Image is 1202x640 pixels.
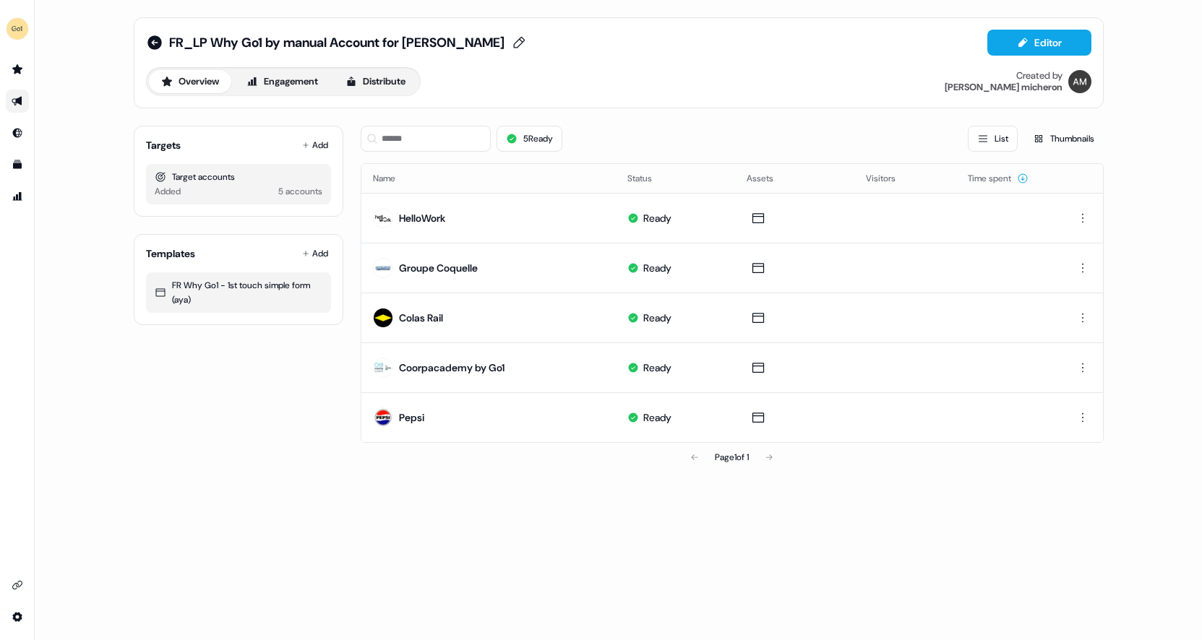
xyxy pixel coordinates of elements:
[149,70,231,93] button: Overview
[155,184,181,199] div: Added
[643,360,671,375] div: Ready
[155,278,322,307] div: FR Why Go1 - 1st touch simple form (aya)
[399,360,505,375] div: Coorpacademy by Go1
[6,185,29,208] a: Go to attribution
[945,82,1063,93] div: [PERSON_NAME] micheron
[169,34,505,51] span: FR_LP Why Go1 by manual Account for [PERSON_NAME]
[146,246,195,261] div: Templates
[643,311,671,325] div: Ready
[234,70,330,93] button: Engagement
[968,165,1029,191] button: Time spent
[987,30,1091,56] button: Editor
[299,243,331,264] button: Add
[399,211,445,225] div: HelloWork
[6,574,29,597] a: Go to integrations
[278,184,322,199] div: 5 accounts
[1023,126,1104,152] button: Thumbnails
[643,211,671,225] div: Ready
[497,126,562,152] button: 5Ready
[155,170,322,184] div: Target accounts
[987,37,1091,52] a: Editor
[866,165,913,191] button: Visitors
[643,261,671,275] div: Ready
[735,164,854,193] th: Assets
[333,70,418,93] button: Distribute
[399,261,478,275] div: Groupe Coquelle
[1016,70,1063,82] div: Created by
[6,58,29,81] a: Go to prospects
[399,311,443,325] div: Colas Rail
[968,126,1018,152] button: List
[715,450,749,464] div: Page 1 of 1
[399,410,424,425] div: Pepsi
[6,153,29,176] a: Go to templates
[6,90,29,113] a: Go to outbound experience
[299,135,331,155] button: Add
[6,605,29,628] a: Go to integrations
[643,410,671,425] div: Ready
[627,165,669,191] button: Status
[6,121,29,144] a: Go to Inbound
[1068,70,1091,93] img: alexandre
[146,138,181,152] div: Targets
[373,165,413,191] button: Name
